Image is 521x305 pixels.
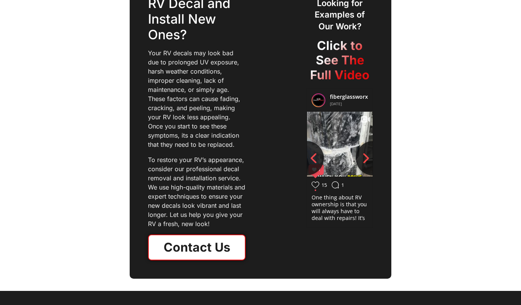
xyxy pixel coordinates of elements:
[331,181,349,189] a: 1
[312,181,331,189] a: 15
[341,183,344,188] div: 1
[307,39,373,82] h2: Click to See The Full Video
[312,216,368,223] a: One thing about RV ownership is that you will always have to deal with repairs! It’s all part of ...
[307,112,373,177] a: One thing about RV ownership is that you will always have to deal with repair...
[307,85,373,203] img: One thing about RV ownership is that you will always have to deal with repair...
[289,141,324,175] button: Previous slide
[148,155,246,228] p: To restore your RV’s appearance, consider our professional decal removal and installation service...
[322,183,327,188] div: 15
[312,194,368,222] div: One thing about RV ownership is that you will always have to deal with repairs! It’s all part of ...
[356,141,390,175] button: Next slide
[330,100,368,107] div: [DATE]
[148,234,246,260] a: Contact Us
[148,48,246,149] p: Your RV decals may look bad due to prolonged UV exposure, harsh weather conditions, improper clea...
[330,93,368,100] a: fiberglassworx
[313,95,324,106] img: fiberglassworx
